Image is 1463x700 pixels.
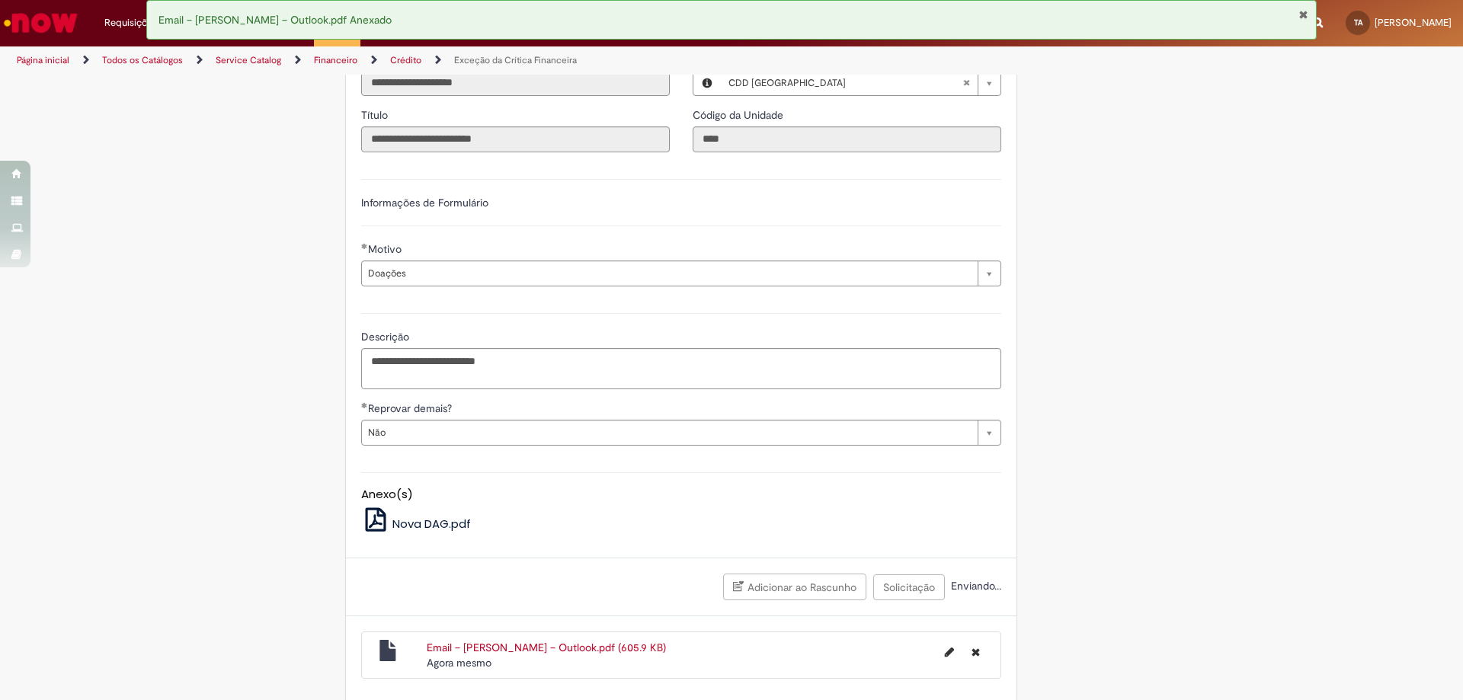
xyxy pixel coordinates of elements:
textarea: Descrição [361,348,1001,389]
span: Email – [PERSON_NAME] – Outlook.pdf Anexado [158,13,392,27]
h5: Anexo(s) [361,488,1001,501]
span: [PERSON_NAME] [1375,16,1452,29]
abbr: Limpar campo Local [955,71,978,95]
img: ServiceNow [2,8,80,38]
input: Código da Unidade [693,126,1001,152]
a: CDD [GEOGRAPHIC_DATA]Limpar campo Local [721,71,1000,95]
a: Crédito [390,54,421,66]
span: Descrição [361,330,412,344]
button: Fechar Notificação [1298,8,1308,21]
a: Exceção da Crítica Financeira [454,54,577,66]
span: TA [1354,18,1362,27]
span: Nova DAG.pdf [392,516,471,532]
span: Obrigatório Preenchido [361,243,368,249]
span: Enviando... [948,579,1001,593]
time: 30/08/2025 12:40:14 [427,656,491,670]
a: Email – [PERSON_NAME] – Outlook.pdf (605.9 KB) [427,641,666,654]
span: Somente leitura - Título [361,108,391,122]
button: Local, Visualizar este registro CDD Curitiba [693,71,721,95]
span: Doações [368,261,970,286]
span: Reprovar demais? [368,401,455,415]
input: Email [361,70,670,96]
button: Excluir Email – TAWANE VIEIRA DE ALMEIDA – Outlook.pdf [962,640,989,664]
label: Somente leitura - Título [361,107,391,123]
span: Motivo [368,242,405,256]
span: CDD [GEOGRAPHIC_DATA] [728,71,962,95]
button: Editar nome de arquivo Email – TAWANE VIEIRA DE ALMEIDA – Outlook.pdf [936,640,963,664]
ul: Trilhas de página [11,46,964,75]
a: Todos os Catálogos [102,54,183,66]
a: Nova DAG.pdf [361,516,472,532]
input: Título [361,126,670,152]
span: Agora mesmo [427,656,491,670]
label: Informações de Formulário [361,196,488,209]
a: Financeiro [314,54,357,66]
span: Não [368,420,970,445]
a: Página inicial [17,54,69,66]
a: Service Catalog [216,54,281,66]
span: Obrigatório Preenchido [361,402,368,408]
label: Somente leitura - Código da Unidade [693,107,786,123]
span: Requisições [104,15,158,30]
span: Somente leitura - Código da Unidade [693,108,786,122]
